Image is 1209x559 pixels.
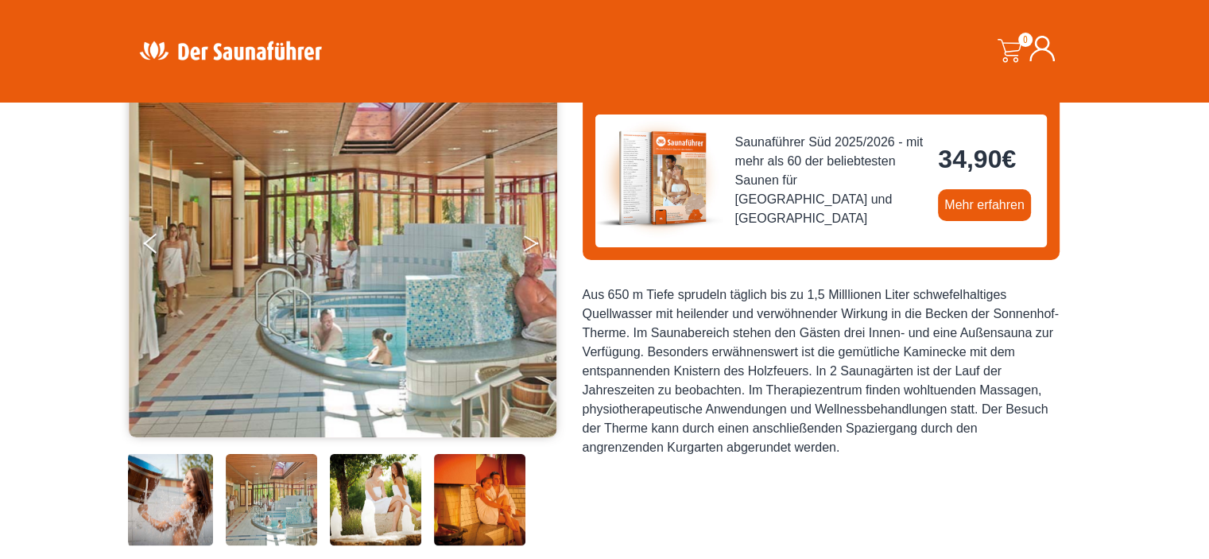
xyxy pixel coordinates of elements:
div: Aus 650 m Tiefe sprudeln täglich bis zu 1,5 Milllionen Liter schwefelhaltiges Quellwasser mit hei... [583,285,1060,457]
span: Saunaführer Süd 2025/2026 - mit mehr als 60 der beliebtesten Saunen für [GEOGRAPHIC_DATA] und [GE... [735,133,926,228]
span: 0 [1018,33,1033,47]
img: der-saunafuehrer-2025-sued.jpg [595,115,723,242]
button: Previous [144,227,184,266]
a: Mehr erfahren [938,189,1031,221]
bdi: 34,90 [938,145,1016,173]
button: Next [522,227,562,266]
span: € [1002,145,1016,173]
